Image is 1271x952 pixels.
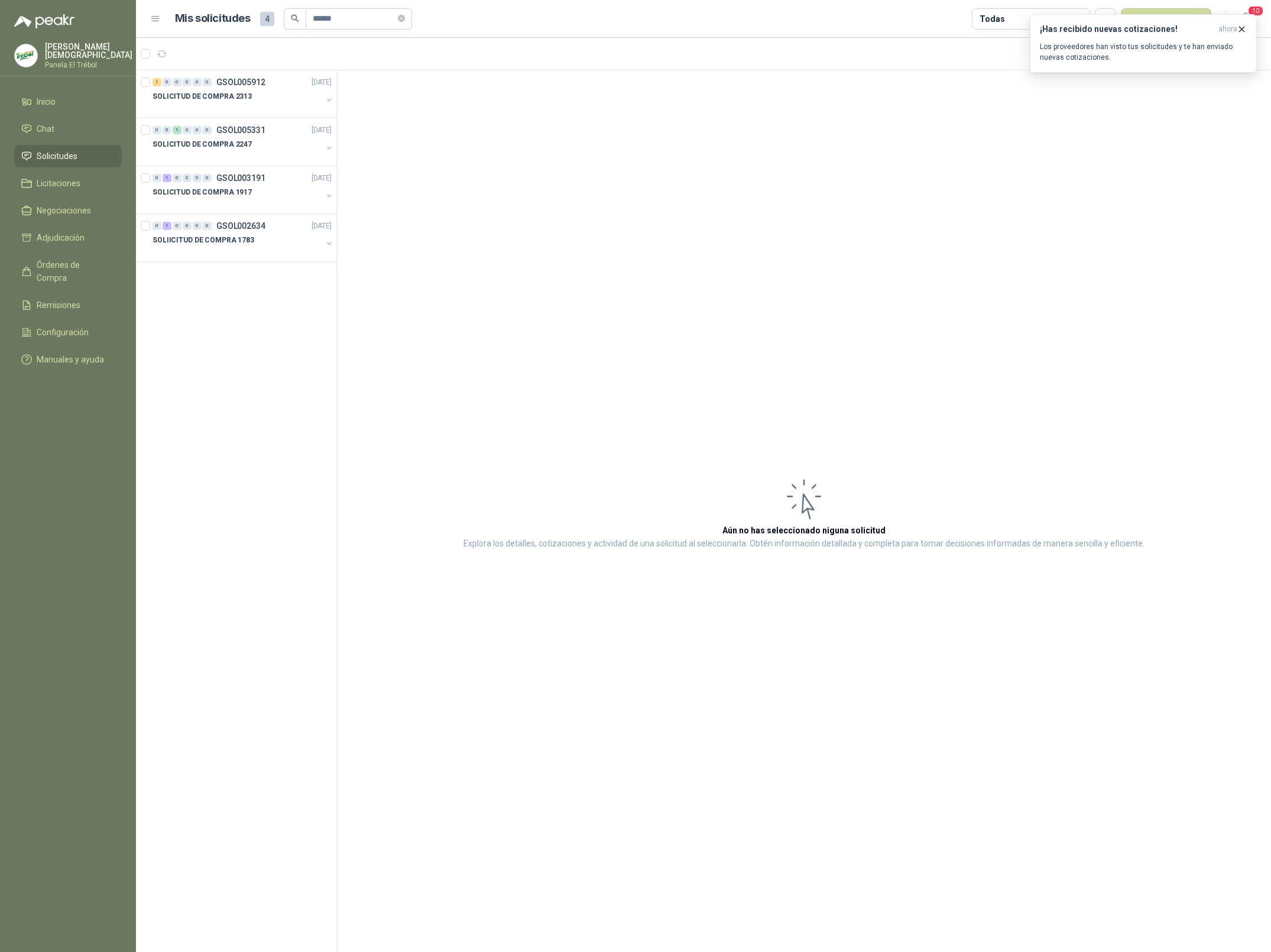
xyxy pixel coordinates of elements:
[45,43,132,59] p: [PERSON_NAME] [DEMOGRAPHIC_DATA]
[193,222,202,230] div: 0
[173,78,181,86] div: 0
[37,326,89,339] span: Configuración
[1040,24,1214,34] h3: ¡Has recibido nuevas cotizaciones!
[183,126,192,134] div: 0
[14,226,122,249] a: Adjudicación
[216,126,265,134] p: GSOL005331
[173,174,181,182] div: 0
[15,44,37,67] img: Company Logo
[153,139,252,150] p: SOLICITUD DE COMPRA 2247
[37,150,77,163] span: Solicitudes
[193,174,202,182] div: 0
[153,75,334,113] a: 1 0 0 0 0 0 GSOL005912[DATE] SOLICITUD DE COMPRA 2313
[153,78,161,86] div: 1
[193,126,202,134] div: 0
[37,231,85,244] span: Adjudicación
[216,174,265,182] p: GSOL003191
[312,77,332,88] p: [DATE]
[173,126,181,134] div: 1
[183,174,192,182] div: 0
[183,222,192,230] div: 0
[14,294,122,316] a: Remisiones
[37,122,54,135] span: Chat
[153,222,161,230] div: 0
[14,199,122,222] a: Negociaciones
[1247,5,1264,17] span: 10
[37,204,91,217] span: Negociaciones
[37,95,56,108] span: Inicio
[14,14,74,28] img: Logo peakr
[163,126,171,134] div: 0
[153,219,334,257] a: 0 1 0 0 0 0 GSOL002634[DATE] SOLIICITUD DE COMPRA 1783
[203,78,212,86] div: 0
[1030,14,1257,73] button: ¡Has recibido nuevas cotizaciones!ahora Los proveedores han visto tus solicitudes y te han enviad...
[14,348,122,371] a: Manuales y ayuda
[203,174,212,182] div: 0
[463,537,1144,551] p: Explora los detalles, cotizaciones y actividad de una solicitud al seleccionarla. Obtén informaci...
[45,61,132,69] p: Panela El Trébol
[216,222,265,230] p: GSOL002634
[980,12,1004,25] div: Todas
[37,258,111,284] span: Órdenes de Compra
[203,222,212,230] div: 0
[14,321,122,344] a: Configuración
[153,126,161,134] div: 0
[183,78,192,86] div: 0
[37,299,80,312] span: Remisiones
[291,14,299,22] span: search
[14,172,122,195] a: Licitaciones
[153,235,254,246] p: SOLIICITUD DE COMPRA 1783
[153,187,252,198] p: SOLICITUD DE COMPRA 1917
[1121,8,1211,30] button: Nueva solicitud
[312,125,332,136] p: [DATE]
[14,145,122,167] a: Solicitudes
[173,222,181,230] div: 0
[153,171,334,209] a: 0 1 0 0 0 0 GSOL003191[DATE] SOLICITUD DE COMPRA 1917
[37,353,104,366] span: Manuales y ayuda
[163,222,171,230] div: 1
[312,173,332,184] p: [DATE]
[1040,41,1247,63] p: Los proveedores han visto tus solicitudes y te han enviado nuevas cotizaciones.
[193,78,202,86] div: 0
[1236,8,1257,30] button: 10
[14,118,122,140] a: Chat
[398,15,405,22] span: close-circle
[312,221,332,232] p: [DATE]
[260,12,274,26] span: 4
[14,254,122,289] a: Órdenes de Compra
[163,174,171,182] div: 1
[175,10,251,27] h1: Mis solicitudes
[203,126,212,134] div: 0
[398,13,405,24] span: close-circle
[153,174,161,182] div: 0
[722,524,886,537] h3: Aún no has seleccionado niguna solicitud
[163,78,171,86] div: 0
[1218,24,1237,34] span: ahora
[153,123,334,161] a: 0 0 1 0 0 0 GSOL005331[DATE] SOLICITUD DE COMPRA 2247
[216,78,265,86] p: GSOL005912
[153,91,252,102] p: SOLICITUD DE COMPRA 2313
[37,177,80,190] span: Licitaciones
[14,90,122,113] a: Inicio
